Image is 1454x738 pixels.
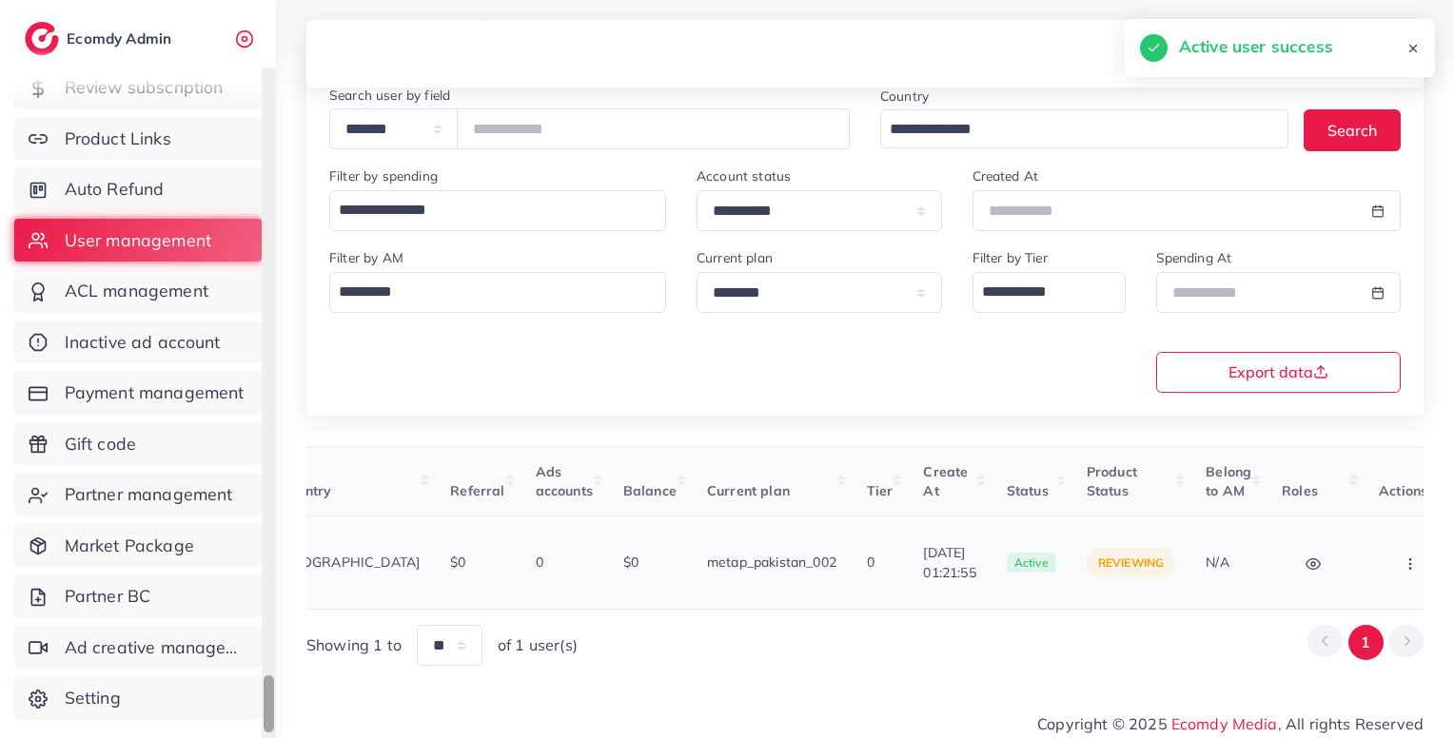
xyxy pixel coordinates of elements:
[14,117,262,161] a: Product Links
[65,482,233,507] span: Partner management
[697,166,791,185] label: Account status
[536,463,593,499] span: Ads accounts
[697,248,773,267] label: Current plan
[65,279,208,303] span: ACL management
[306,634,402,656] span: Showing 1 to
[14,473,262,516] a: Partner management
[329,248,403,267] label: Filter by AM
[867,482,894,499] span: Tier
[65,686,121,710] span: Setting
[14,524,262,568] a: Market Package
[498,634,578,656] span: of 1 user(s)
[867,553,874,571] span: 0
[1304,109,1401,150] button: Search
[65,75,224,100] span: Review subscription
[1156,352,1402,393] button: Export data
[973,248,1048,267] label: Filter by Tier
[14,676,262,720] a: Setting
[14,422,262,466] a: Gift code
[65,380,245,405] span: Payment management
[1007,482,1049,499] span: Status
[1156,248,1232,267] label: Spending At
[14,320,262,364] a: Inactive ad account
[25,22,59,55] img: logo
[1179,34,1333,59] h5: Active user success
[14,219,262,262] a: User management
[1379,482,1427,499] span: Actions
[707,482,790,499] span: Current plan
[14,167,262,211] a: Auto Refund
[25,22,176,55] a: logoEcomdy Admin
[1007,553,1056,573] span: active
[1206,553,1228,571] span: N/A
[14,269,262,313] a: ACL management
[65,635,247,660] span: Ad creative management
[329,272,666,313] div: Search for option
[14,66,262,109] a: Review subscription
[1278,712,1424,735] span: , All rights Reserved
[1307,625,1424,660] ul: Pagination
[281,553,421,571] span: [GEOGRAPHIC_DATA]
[1348,625,1384,660] button: Go to page 1
[450,553,465,571] span: $0
[67,29,176,48] h2: Ecomdy Admin
[923,463,968,499] span: Create At
[1098,555,1164,570] span: reviewing
[65,126,171,151] span: Product Links
[65,330,221,355] span: Inactive ad account
[1206,463,1251,499] span: Belong to AM
[281,482,332,499] span: Country
[1282,482,1318,499] span: Roles
[975,276,1101,308] input: Search for option
[923,543,975,582] span: [DATE] 01:21:55
[883,115,1264,145] input: Search for option
[14,371,262,415] a: Payment management
[623,553,639,571] span: $0
[14,574,262,618] a: Partner BC
[1228,364,1328,379] span: Export data
[1087,463,1137,499] span: Product Status
[329,190,666,231] div: Search for option
[65,177,165,202] span: Auto Refund
[1037,712,1424,735] span: Copyright © 2025
[14,626,262,670] a: Ad creative management
[450,482,504,499] span: Referral
[332,276,641,308] input: Search for option
[880,109,1288,148] div: Search for option
[973,272,1126,313] div: Search for option
[973,166,1039,185] label: Created At
[65,228,211,253] span: User management
[1171,714,1278,733] a: Ecomdy Media
[332,194,641,226] input: Search for option
[65,432,136,456] span: Gift code
[65,584,151,609] span: Partner BC
[65,534,194,558] span: Market Package
[536,553,543,571] span: 0
[329,166,438,185] label: Filter by spending
[623,482,677,499] span: Balance
[707,553,836,571] span: metap_pakistan_002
